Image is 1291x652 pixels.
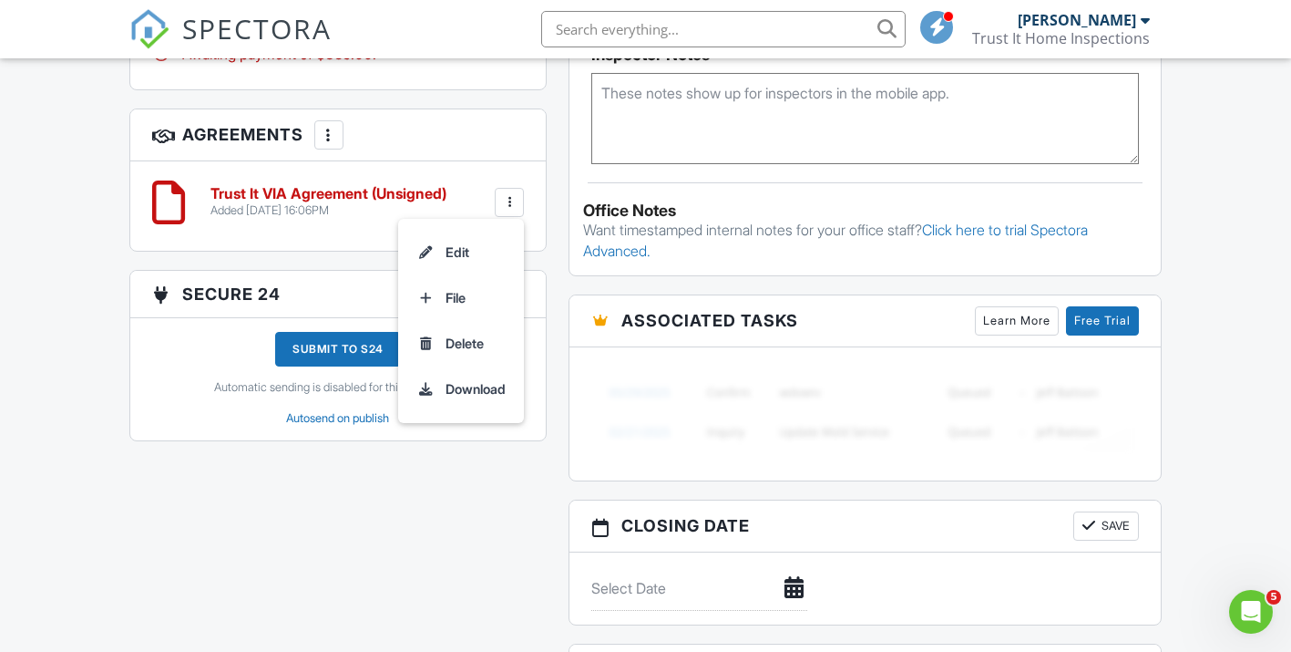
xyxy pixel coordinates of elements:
[210,186,446,218] a: Trust It VIA Agreement (Unsigned) Added [DATE] 16:06PM
[182,9,332,47] span: SPECTORA
[210,203,446,218] div: Added [DATE] 16:06PM
[1018,11,1136,29] div: [PERSON_NAME]
[129,9,169,49] img: The Best Home Inspection Software - Spectora
[275,332,401,380] a: Submit to S24
[130,109,546,161] h3: Agreements
[621,308,798,333] span: Associated Tasks
[409,230,513,275] a: Edit
[1229,590,1273,634] iframe: Intercom live chat
[591,361,1139,462] img: blurred-tasks-251b60f19c3f713f9215ee2a18cbf2105fc2d72fcd585247cf5e9ec0c957c1dd.png
[591,566,807,611] input: Select Date
[129,25,332,63] a: SPECTORA
[583,221,1088,259] a: Click here to trial Spectora Advanced.
[975,306,1059,336] a: Learn More
[583,220,1147,261] p: Want timestamped internal notes for your office staff?
[210,186,446,202] h6: Trust It VIA Agreement (Unsigned)
[972,29,1150,47] div: Trust It Home Inspections
[541,11,906,47] input: Search everything...
[621,513,750,538] span: Closing date
[1066,306,1139,336] a: Free Trial
[1073,512,1139,541] button: Save
[409,367,513,412] a: Download
[409,275,513,321] a: File
[275,332,401,367] div: Submit to S24
[130,271,546,318] h3: Secure 24
[583,202,1147,220] div: Office Notes
[409,321,513,367] a: Delete
[214,380,462,395] a: Automatic sending is disabled for this inspection.
[286,411,389,425] a: Autosend on publish
[1266,590,1281,605] span: 5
